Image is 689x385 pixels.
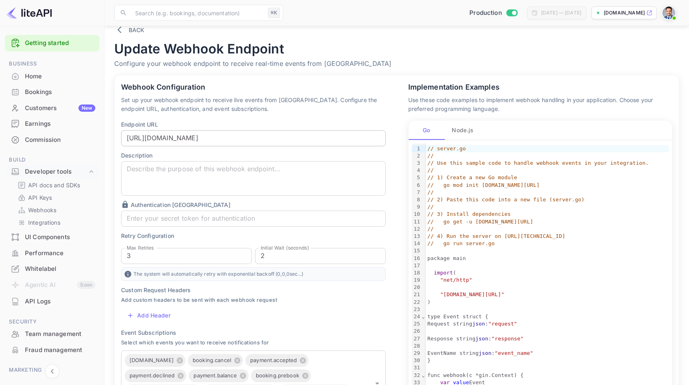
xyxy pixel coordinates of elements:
[5,84,99,100] div: Bookings
[5,326,99,341] a: Team management
[541,9,581,16] div: [DATE] — [DATE]
[5,366,99,375] span: Marketing
[25,88,95,97] div: Bookings
[427,174,517,180] span: // 1) Create a new Go module
[427,204,434,210] span: //
[421,372,425,378] span: Fold line
[188,356,236,365] span: booking.cancel
[412,152,422,160] div: 2
[427,219,533,225] span: // go get -u [DOMAIN_NAME][URL]
[426,299,669,306] div: )
[412,299,422,306] div: 22
[475,336,488,342] span: json
[268,8,280,18] div: ⌘K
[412,189,422,196] div: 7
[14,204,96,216] div: Webhooks
[5,116,99,131] a: Earnings
[6,6,52,19] img: LiteAPI logo
[427,160,648,166] span: // Use this sample code to handle webhook events in your integration.
[121,120,386,129] p: Endpoint URL
[121,328,386,337] p: Event Subscriptions
[25,39,95,48] a: Getting started
[14,179,96,191] div: API docs and SDKs
[130,5,265,21] input: Search (e.g. bookings, documentation)
[412,306,422,313] div: 23
[18,181,93,189] a: API docs and SDKs
[426,372,669,379] div: func webhook(c *gin.Context) {
[125,369,186,382] div: payment.declined
[28,193,52,202] p: API Keys
[421,313,425,319] span: Fold line
[412,174,422,181] div: 5
[25,264,95,274] div: Whitelabel
[472,321,485,327] span: json
[488,321,517,327] span: "request"
[25,330,95,339] div: Team management
[440,291,504,297] span: "[DOMAIN_NAME][URL]"
[18,218,93,227] a: Integrations
[45,364,60,379] button: Collapse navigation
[5,132,99,148] div: Commission
[251,369,311,382] div: booking.prebook
[427,182,539,188] span: // go mod init [DOMAIN_NAME][URL]
[25,72,95,81] div: Home
[14,192,96,203] div: API Keys
[412,262,422,269] div: 17
[412,276,422,284] div: 19
[25,167,87,176] div: Developer tools
[412,218,422,225] div: 11
[409,121,445,140] button: Go
[412,291,422,298] div: 21
[121,211,386,227] input: Enter your secret token for authentication
[412,350,422,357] div: 29
[18,193,93,202] a: API Keys
[5,132,99,147] a: Commission
[28,206,56,214] p: Webhooks
[121,338,386,347] span: Select which events you want to receive notifications for
[5,246,99,261] div: Performance
[427,153,434,159] span: //
[121,82,386,92] p: Webhook Configuration
[25,119,95,129] div: Earnings
[412,313,422,320] div: 24
[5,59,99,68] span: Business
[427,145,466,152] span: // server.go
[426,357,669,364] div: }
[121,201,386,209] p: Authentication [GEOGRAPHIC_DATA]
[427,226,434,232] span: //
[127,244,154,251] label: Max Retries
[28,218,60,227] p: Integrations
[78,104,95,112] div: New
[14,217,96,228] div: Integrations
[121,267,386,281] p: The system will automatically retry with exponential backoff ( 0 , 0 , 0 sec...)
[434,270,453,276] span: import
[5,317,99,326] span: Security
[25,104,95,113] div: Customers
[5,156,99,164] span: Build
[426,269,669,276] div: (
[426,335,669,342] div: Response string :
[445,121,481,140] button: Node.js
[412,284,422,291] div: 20
[412,196,422,203] div: 8
[5,246,99,260] a: Performance
[412,342,422,350] div: 28
[466,8,520,18] div: Switch to Sandbox mode
[427,197,584,203] span: // 2) Paste this code into a new file (server.go)
[5,84,99,99] a: Bookings
[427,211,510,217] span: // 3) Install dependencies
[121,96,386,114] p: Set up your webhook endpoint to receive live events from [GEOGRAPHIC_DATA]. Configure the endpoin...
[5,116,99,132] div: Earnings
[25,135,95,145] div: Commission
[412,160,422,167] div: 3
[412,364,422,371] div: 31
[495,350,533,356] span: "event_name"
[412,328,422,335] div: 26
[426,255,669,262] div: package main
[5,261,99,277] div: Whitelabel
[440,277,472,283] span: "net/http"
[5,100,99,116] div: CustomersNew
[125,354,185,367] div: [DOMAIN_NAME]
[662,6,675,19] img: Santiago Moran Labat
[189,371,241,380] span: payment.balance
